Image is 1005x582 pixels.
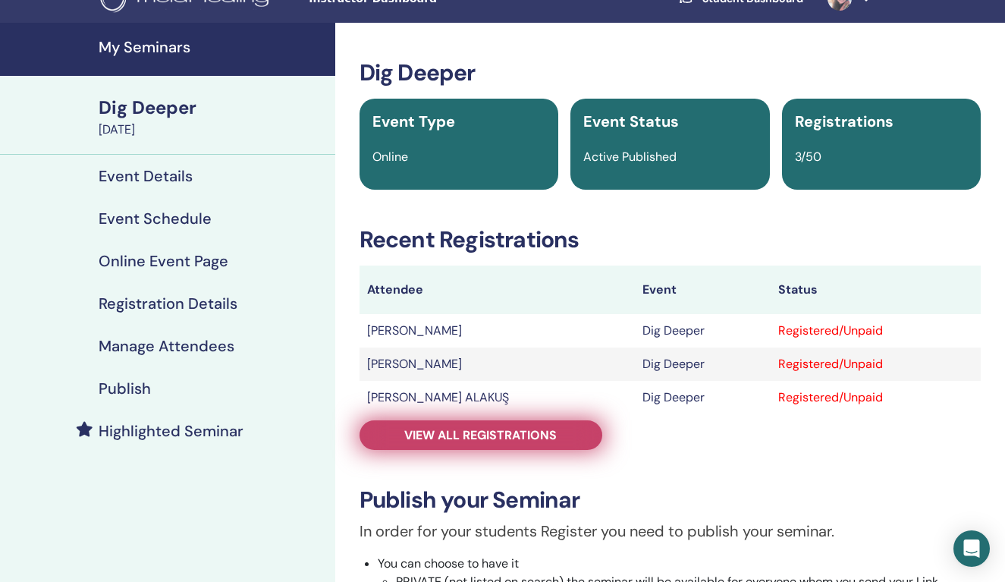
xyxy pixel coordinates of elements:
h4: Highlighted Seminar [99,422,243,440]
span: 3/50 [795,149,821,165]
h4: Registration Details [99,294,237,313]
td: Dig Deeper [635,381,771,414]
span: Online [372,149,408,165]
th: Event [635,266,771,314]
span: View all registrations [404,427,557,443]
div: Dig Deeper [99,95,326,121]
td: [PERSON_NAME] [360,348,635,381]
td: [PERSON_NAME] ALAKUŞ [360,381,635,414]
p: In order for your students Register you need to publish your seminar. [360,520,981,543]
div: Registered/Unpaid [778,322,973,340]
div: Registered/Unpaid [778,389,973,407]
td: Dig Deeper [635,348,771,381]
span: Event Status [583,112,679,131]
td: Dig Deeper [635,314,771,348]
span: Event Type [372,112,455,131]
h3: Publish your Seminar [360,486,981,514]
a: View all registrations [360,420,602,450]
td: [PERSON_NAME] [360,314,635,348]
h3: Dig Deeper [360,59,981,87]
a: Dig Deeper[DATE] [90,95,335,139]
th: Attendee [360,266,635,314]
div: [DATE] [99,121,326,139]
th: Status [771,266,981,314]
span: Active Published [583,149,677,165]
h4: Event Schedule [99,209,212,228]
h4: Event Details [99,167,193,185]
h4: Online Event Page [99,252,228,270]
div: Registered/Unpaid [778,355,973,373]
h4: My Seminars [99,38,326,56]
h3: Recent Registrations [360,226,981,253]
div: Open Intercom Messenger [953,530,990,567]
h4: Manage Attendees [99,337,234,355]
h4: Publish [99,379,151,398]
span: Registrations [795,112,894,131]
